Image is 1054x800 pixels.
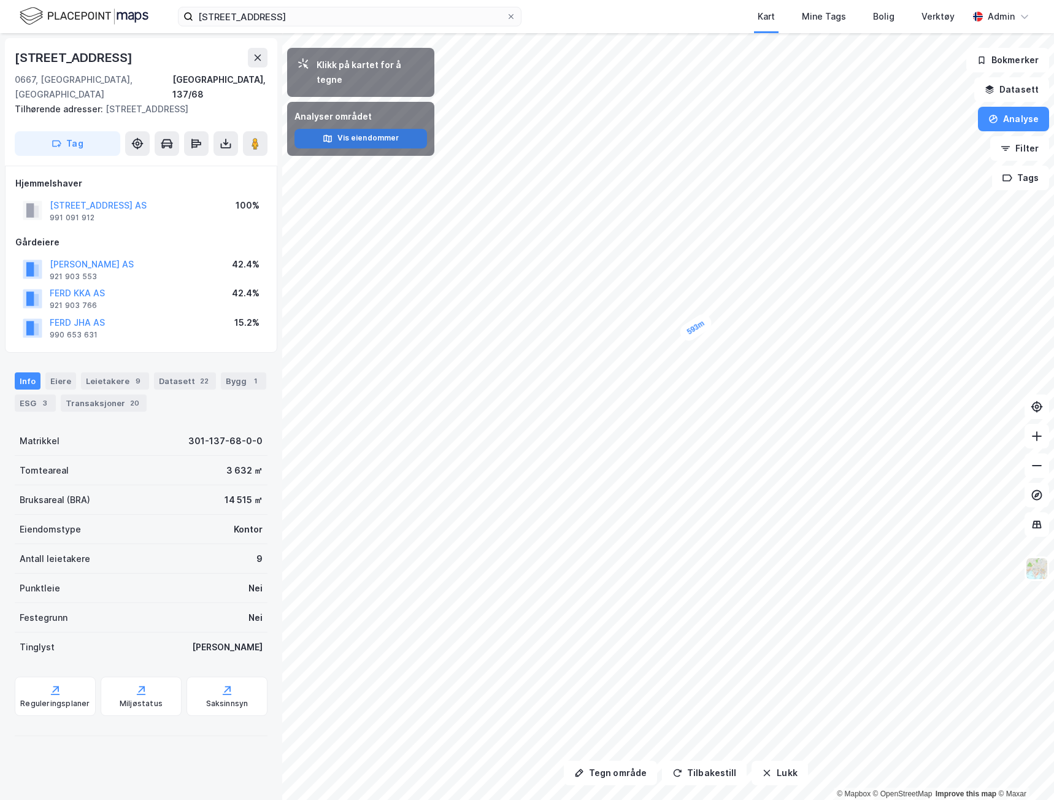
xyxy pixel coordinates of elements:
[873,790,933,798] a: OpenStreetMap
[50,272,97,282] div: 921 903 553
[234,522,263,537] div: Kontor
[192,640,263,655] div: [PERSON_NAME]
[15,372,40,390] div: Info
[206,699,248,709] div: Saksinnsyn
[294,129,427,148] button: Vis eiendommer
[752,761,807,785] button: Lukk
[234,315,260,330] div: 15.2%
[802,9,846,24] div: Mine Tags
[837,790,871,798] a: Mapbox
[921,9,955,24] div: Verktøy
[20,610,67,625] div: Festegrunn
[128,397,142,409] div: 20
[232,286,260,301] div: 42.4%
[20,6,148,27] img: logo.f888ab2527a4732fd821a326f86c7f29.svg
[50,301,97,310] div: 921 903 766
[61,394,147,412] div: Transaksjoner
[294,109,427,124] div: Analyser området
[15,176,267,191] div: Hjemmelshaver
[45,372,76,390] div: Eiere
[172,72,267,102] div: [GEOGRAPHIC_DATA], 137/68
[20,552,90,566] div: Antall leietakere
[50,213,94,223] div: 991 091 912
[20,640,55,655] div: Tinglyst
[20,434,60,448] div: Matrikkel
[1025,557,1048,580] img: Z
[120,699,163,709] div: Miljøstatus
[993,741,1054,800] div: Kontrollprogram for chat
[317,58,425,87] div: Klikk på kartet for å tegne
[256,552,263,566] div: 9
[249,375,261,387] div: 1
[232,257,260,272] div: 42.4%
[15,72,172,102] div: 0667, [GEOGRAPHIC_DATA], [GEOGRAPHIC_DATA]
[966,48,1049,72] button: Bokmerker
[677,311,714,344] div: Map marker
[974,77,1049,102] button: Datasett
[564,761,657,785] button: Tegn område
[873,9,894,24] div: Bolig
[226,463,263,478] div: 3 632 ㎡
[993,741,1054,800] iframe: Chat Widget
[20,493,90,507] div: Bruksareal (BRA)
[193,7,506,26] input: Søk på adresse, matrikkel, gårdeiere, leietakere eller personer
[758,9,775,24] div: Kart
[248,581,263,596] div: Nei
[225,493,263,507] div: 14 515 ㎡
[248,610,263,625] div: Nei
[132,375,144,387] div: 9
[198,375,211,387] div: 22
[20,463,69,478] div: Tomteareal
[50,330,98,340] div: 990 653 631
[15,48,135,67] div: [STREET_ADDRESS]
[20,699,90,709] div: Reguleringsplaner
[992,166,1049,190] button: Tags
[662,761,747,785] button: Tilbakestill
[936,790,996,798] a: Improve this map
[81,372,149,390] div: Leietakere
[236,198,260,213] div: 100%
[990,136,1049,161] button: Filter
[15,131,120,156] button: Tag
[988,9,1015,24] div: Admin
[978,107,1049,131] button: Analyse
[15,235,267,250] div: Gårdeiere
[154,372,216,390] div: Datasett
[20,522,81,537] div: Eiendomstype
[39,397,51,409] div: 3
[221,372,266,390] div: Bygg
[15,102,258,117] div: [STREET_ADDRESS]
[15,394,56,412] div: ESG
[15,104,106,114] span: Tilhørende adresser:
[20,581,60,596] div: Punktleie
[188,434,263,448] div: 301-137-68-0-0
